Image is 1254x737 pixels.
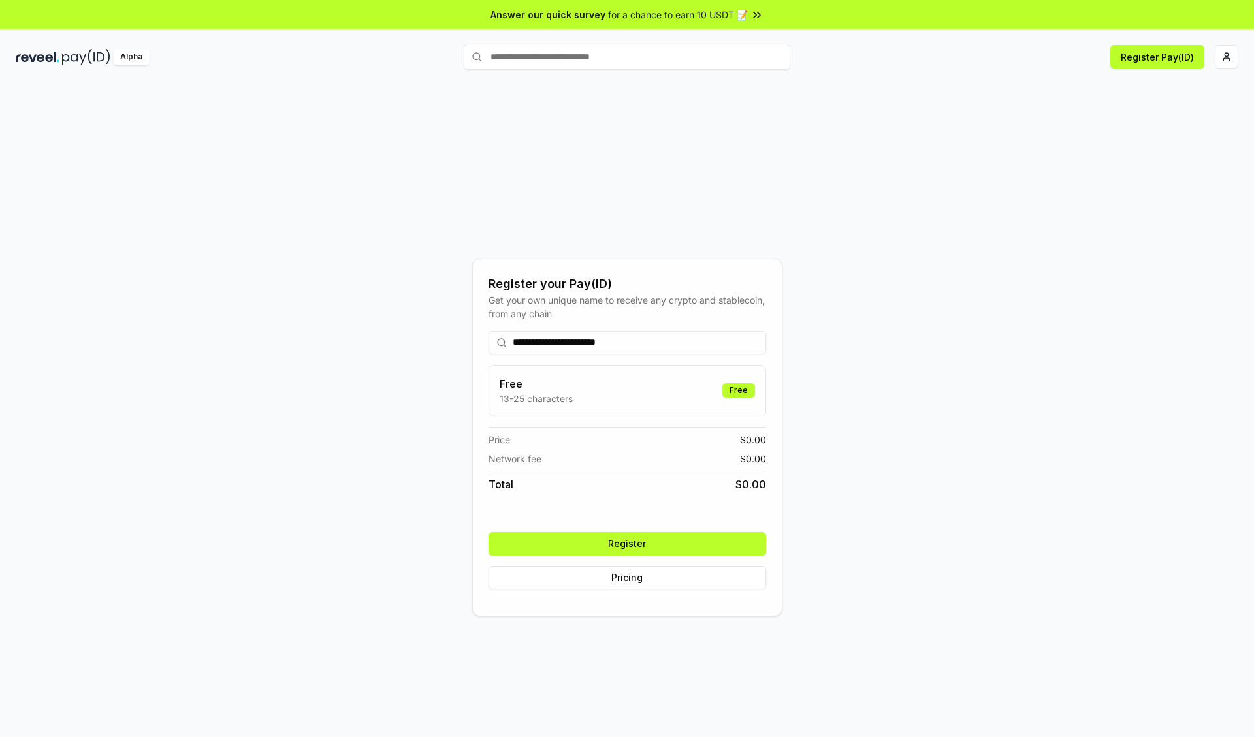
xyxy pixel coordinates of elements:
[500,392,573,405] p: 13-25 characters
[1110,45,1204,69] button: Register Pay(ID)
[490,8,605,22] span: Answer our quick survey
[489,532,766,556] button: Register
[489,452,541,465] span: Network fee
[608,8,748,22] span: for a chance to earn 10 USDT 📝
[740,452,766,465] span: $ 0.00
[489,275,766,293] div: Register your Pay(ID)
[489,477,513,492] span: Total
[489,433,510,447] span: Price
[500,376,573,392] h3: Free
[489,566,766,589] button: Pricing
[489,293,766,321] div: Get your own unique name to receive any crypto and stablecoin, from any chain
[16,49,59,65] img: reveel_dark
[722,383,755,398] div: Free
[735,477,766,492] span: $ 0.00
[740,433,766,447] span: $ 0.00
[62,49,110,65] img: pay_id
[113,49,150,65] div: Alpha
